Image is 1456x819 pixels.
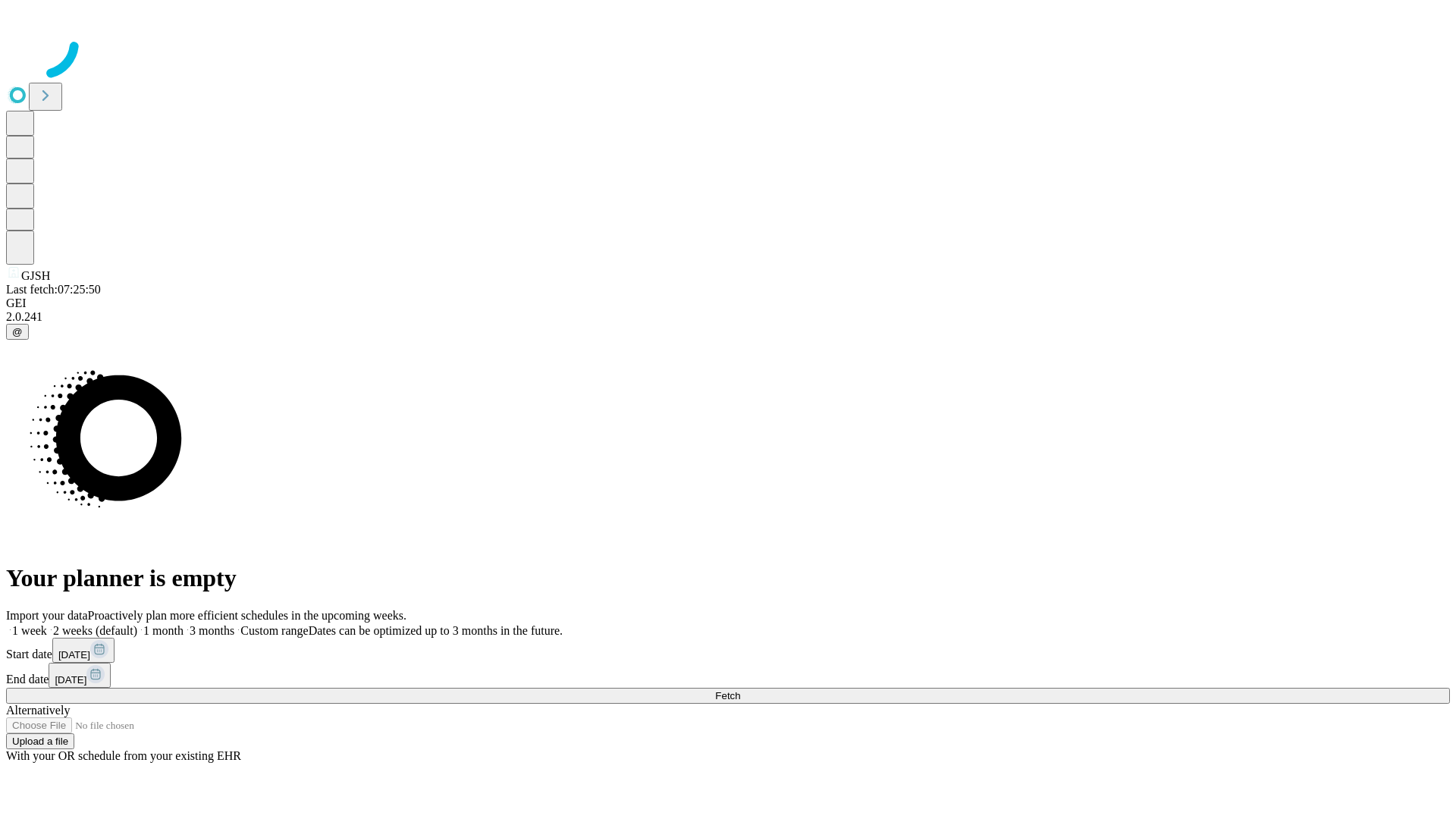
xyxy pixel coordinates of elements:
[53,624,137,637] span: 2 weeks (default)
[6,324,29,340] button: @
[6,283,101,296] span: Last fetch: 07:25:50
[240,624,308,637] span: Custom range
[52,638,115,663] button: [DATE]
[12,326,23,337] span: @
[6,749,241,762] span: With your OR schedule from your existing EHR
[6,688,1450,704] button: Fetch
[190,624,234,637] span: 3 months
[6,310,1450,324] div: 2.0.241
[143,624,184,637] span: 1 month
[6,297,1450,310] div: GEI
[6,564,1450,592] h1: Your planner is empty
[21,269,50,282] span: GJSH
[12,624,47,637] span: 1 week
[715,690,740,701] span: Fetch
[6,663,1450,688] div: End date
[6,733,74,749] button: Upload a file
[309,624,563,637] span: Dates can be optimized up to 3 months in the future.
[88,609,406,622] span: Proactively plan more efficient schedules in the upcoming weeks.
[6,638,1450,663] div: Start date
[49,663,111,688] button: [DATE]
[58,649,90,661] span: [DATE]
[6,704,70,717] span: Alternatively
[55,674,86,686] span: [DATE]
[6,609,88,622] span: Import your data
